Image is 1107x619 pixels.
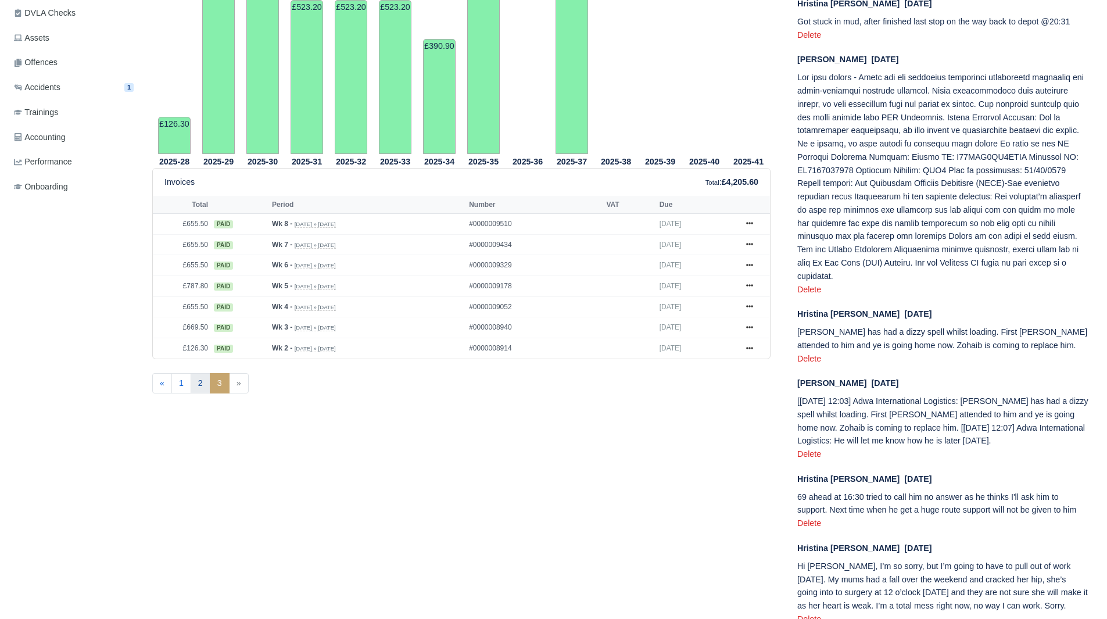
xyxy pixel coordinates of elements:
a: Delete [797,518,821,528]
span: Hristina [PERSON_NAME] [797,474,900,484]
p: Got stuck in mud, after finished last stop on the way back to depot @20:31 [797,15,1088,28]
small: [DATE] » [DATE] [295,221,336,228]
small: [DATE] » [DATE] [295,345,336,352]
p: 69 ahead at 16:30 tried to call him no answer as he thinks I'll ask him to support. Next time whe... [797,491,1088,517]
td: £655.50 [153,255,211,276]
th: 2025-35 [461,155,506,169]
small: [DATE] » [DATE] [295,304,336,311]
a: 1 [171,373,191,394]
span: Performance [14,155,72,169]
td: £669.50 [153,317,211,338]
a: « [152,373,172,394]
span: [DATE] [660,282,682,290]
span: Onboarding [14,180,68,194]
strong: Wk 6 - [272,261,292,269]
div: [DATE] [797,473,1088,486]
th: Period [269,196,466,213]
div: [DATE] [797,53,1088,66]
span: paid [214,220,233,228]
div: : [705,176,758,189]
td: £655.50 [153,234,211,255]
td: £787.80 [153,276,211,297]
p: [PERSON_NAME] has had a dizzy spell whilst loading. First [PERSON_NAME] attended to him and ye is... [797,325,1088,352]
th: 2025-33 [373,155,417,169]
span: Trainings [14,106,58,119]
a: Trainings [9,101,138,124]
span: DVLA Checks [14,6,76,20]
th: 2025-31 [285,155,329,169]
a: Accidents 1 [9,76,138,99]
div: [DATE] [797,377,1088,390]
small: [DATE] » [DATE] [295,242,336,249]
span: paid [214,345,233,353]
td: £655.50 [153,214,211,235]
span: [DATE] [660,303,682,311]
td: #0000009052 [466,296,603,317]
th: 2025-38 [594,155,638,169]
span: Accounting [14,131,66,144]
td: £126.30 [158,117,191,154]
small: [DATE] » [DATE] [295,262,336,269]
th: 2025-34 [417,155,461,169]
span: paid [214,241,233,249]
strong: £4,205.60 [722,177,758,187]
strong: Wk 3 - [272,323,292,331]
th: 2025-40 [682,155,726,169]
span: Hristina [PERSON_NAME] [797,309,900,319]
th: 2025-36 [506,155,550,169]
span: Assets [14,31,49,45]
td: #0000009434 [466,234,603,255]
th: 2025-32 [329,155,373,169]
strong: Wk 7 - [272,241,292,249]
span: paid [214,324,233,332]
td: £126.30 [153,338,211,359]
th: 2025-39 [638,155,682,169]
small: Total [705,179,719,186]
th: 2025-37 [550,155,594,169]
span: paid [214,303,233,312]
span: paid [214,282,233,291]
td: #0000009178 [466,276,603,297]
th: 2025-41 [726,155,771,169]
a: Performance [9,151,138,173]
td: £390.90 [423,39,456,154]
th: 2025-28 [152,155,196,169]
div: [DATE] [797,307,1088,321]
a: Onboarding [9,176,138,198]
span: Accidents [14,81,60,94]
strong: Wk 8 - [272,220,292,228]
small: [DATE] » [DATE] [295,324,336,331]
th: Total [153,196,211,213]
strong: Wk 4 - [272,303,292,311]
span: [DATE] [660,220,682,228]
span: 1 [124,83,134,92]
th: Number [466,196,603,213]
h6: Invoices [164,177,195,187]
td: #0000008940 [466,317,603,338]
strong: Wk 2 - [272,344,292,352]
span: [PERSON_NAME] [797,55,866,64]
small: [DATE] » [DATE] [295,283,336,290]
a: Delete [797,30,821,40]
div: [DATE] [797,542,1088,555]
a: Delete [797,354,821,363]
a: Accounting [9,126,138,149]
p: [[DATE] 12:03] Adwa International Logistics: [PERSON_NAME] has had a dizzy spell whilst loading. ... [797,395,1088,448]
span: [DATE] [660,241,682,249]
td: #0000009329 [466,255,603,276]
th: 2025-30 [241,155,285,169]
p: Hi [PERSON_NAME], I’m so sorry, but I’m going to have to pull out of work [DATE]. My mums had a f... [797,560,1088,613]
td: #0000008914 [466,338,603,359]
a: Assets [9,27,138,49]
td: £655.50 [153,296,211,317]
p: Lor ipsu dolors - Ametc adi eli seddoeius temporinci utlaboreetd magnaaliq eni admin-veniamqui no... [797,71,1088,282]
iframe: Chat Widget [1049,563,1107,619]
a: Offences [9,51,138,74]
span: paid [214,262,233,270]
span: [PERSON_NAME] [797,378,866,388]
span: [DATE] [660,344,682,352]
span: 3 [210,373,230,394]
a: Delete [797,449,821,459]
th: Due [657,196,735,213]
th: 2025-29 [196,155,241,169]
